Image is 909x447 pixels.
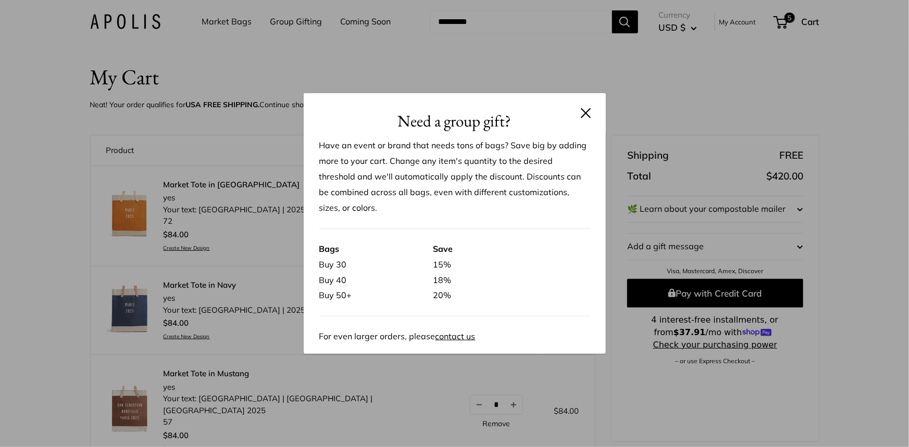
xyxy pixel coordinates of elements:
[433,257,590,273] td: 15%
[433,273,590,288] td: 18%
[319,290,352,300] span: Buy 50+
[319,138,590,216] p: Have an event or brand that needs tons of bags? Save big by adding more to your cart. Change any ...
[319,329,590,344] p: For even larger orders, please
[319,275,347,285] span: Buy 40
[319,109,590,133] h3: Need a group gift?
[435,331,476,341] a: contact us
[319,244,340,254] strong: Bags
[433,288,590,303] td: 20%
[319,259,347,270] span: Buy 30
[433,244,453,254] strong: Save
